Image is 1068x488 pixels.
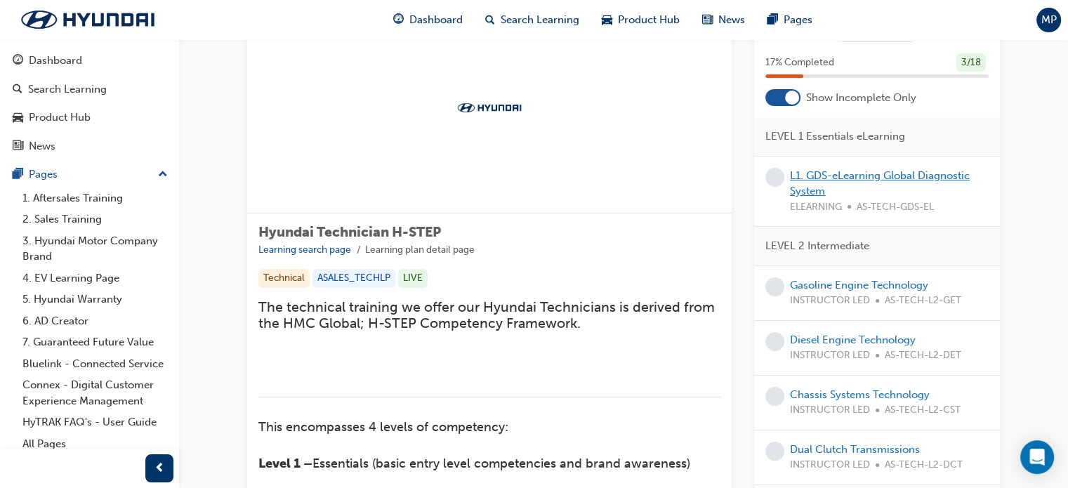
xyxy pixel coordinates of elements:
[790,334,916,346] a: Diesel Engine Technology
[857,199,934,216] span: AS-TECH-GDS-EL
[790,169,970,198] a: L1. GDS-eLearning Global Diagnostic System
[17,230,173,268] a: 3. Hyundai Motor Company Brand
[17,268,173,289] a: 4. EV Learning Page
[790,388,930,401] a: Chassis Systems Technology
[756,6,824,34] a: pages-iconPages
[501,12,579,28] span: Search Learning
[1041,12,1057,28] span: MP
[6,161,173,187] button: Pages
[17,433,173,455] a: All Pages
[6,77,173,103] a: Search Learning
[258,269,310,288] div: Technical
[312,269,395,288] div: ASALES_TECHLP
[451,100,528,114] img: Trak
[765,332,784,351] span: learningRecordVerb_NONE-icon
[17,209,173,230] a: 2. Sales Training
[790,402,870,418] span: INSTRUCTOR LED
[393,11,404,29] span: guage-icon
[784,12,812,28] span: Pages
[718,12,745,28] span: News
[258,299,718,331] span: The technical training we offer our Hyundai Technicians is derived from the HMC Global; H-STEP Co...
[13,84,22,96] span: search-icon
[258,244,351,256] a: Learning search page
[1020,440,1054,474] div: Open Intercom Messenger
[767,11,778,29] span: pages-icon
[6,45,173,161] button: DashboardSearch LearningProduct HubNews
[28,81,107,98] div: Search Learning
[258,224,441,240] span: Hyundai Technician H-STEP
[13,112,23,124] span: car-icon
[702,11,713,29] span: news-icon
[602,11,612,29] span: car-icon
[398,269,428,288] div: LIVE
[17,289,173,310] a: 5. Hyundai Warranty
[956,53,986,72] div: 3 / 18
[29,53,82,69] div: Dashboard
[885,348,961,364] span: AS-TECH-L2-DET
[806,90,916,106] span: Show Incomplete Only
[790,348,870,364] span: INSTRUCTOR LED
[154,460,165,477] span: prev-icon
[17,411,173,433] a: HyTRAK FAQ's - User Guide
[765,168,784,187] span: learningRecordVerb_NONE-icon
[790,293,870,309] span: INSTRUCTOR LED
[17,374,173,411] a: Connex - Digital Customer Experience Management
[885,402,961,418] span: AS-TECH-L2-CST
[591,6,691,34] a: car-iconProduct Hub
[485,11,495,29] span: search-icon
[17,331,173,353] a: 7. Guaranteed Future Value
[6,133,173,159] a: News
[765,442,784,461] span: learningRecordVerb_NONE-icon
[6,105,173,131] a: Product Hub
[790,199,842,216] span: ELEARNING
[765,277,784,296] span: learningRecordVerb_NONE-icon
[474,6,591,34] a: search-iconSearch Learning
[765,238,869,254] span: LEVEL 2 Intermediate
[382,6,474,34] a: guage-iconDashboard
[790,443,920,456] a: Dual Clutch Transmissions
[258,419,508,435] span: This encompasses 4 levels of competency:
[312,456,690,471] span: Essentials (basic entry level competencies and brand awareness)
[6,48,173,74] a: Dashboard
[409,12,463,28] span: Dashboard
[691,6,756,34] a: news-iconNews
[17,353,173,375] a: Bluelink - Connected Service
[765,55,834,71] span: 17 % Completed
[258,456,312,471] span: Level 1 –
[765,128,905,145] span: LEVEL 1 Essentials eLearning
[13,55,23,67] span: guage-icon
[790,457,870,473] span: INSTRUCTOR LED
[29,138,55,154] div: News
[29,110,91,126] div: Product Hub
[765,387,784,406] span: learningRecordVerb_NONE-icon
[17,310,173,332] a: 6. AD Creator
[885,293,961,309] span: AS-TECH-L2-GET
[29,166,58,183] div: Pages
[158,166,168,184] span: up-icon
[365,242,475,258] li: Learning plan detail page
[618,12,680,28] span: Product Hub
[1036,8,1061,32] button: MP
[885,457,963,473] span: AS-TECH-L2-DCT
[13,169,23,181] span: pages-icon
[7,5,169,34] img: Trak
[13,140,23,153] span: news-icon
[17,187,173,209] a: 1. Aftersales Training
[790,279,928,291] a: Gasoline Engine Technology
